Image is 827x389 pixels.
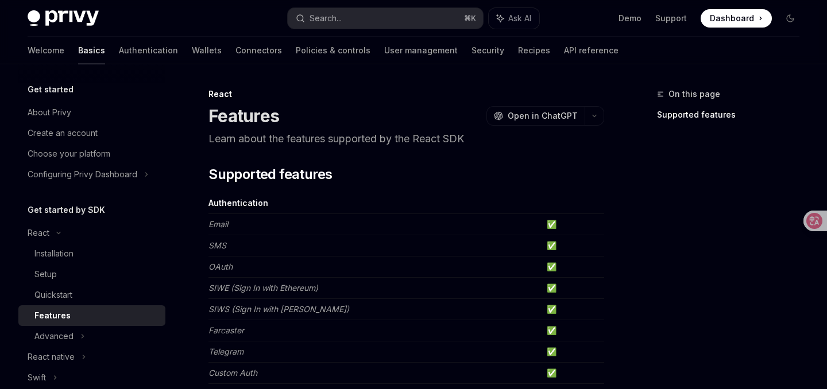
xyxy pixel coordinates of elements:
td: ✅ [542,235,604,256]
div: Choose your platform [28,147,110,161]
a: Features [18,305,165,326]
a: About Privy [18,102,165,123]
td: ✅ [542,363,604,384]
div: Features [34,309,71,322]
span: On this page [668,87,720,101]
div: Search... [310,11,342,25]
a: Setup [18,264,165,285]
h1: Features [208,106,279,126]
div: React [28,226,49,240]
a: Installation [18,243,165,264]
span: Dashboard [710,13,754,24]
span: Open in ChatGPT [508,110,578,122]
a: Demo [619,13,641,24]
div: Quickstart [34,288,72,302]
a: Dashboard [701,9,772,28]
button: Ask AI [489,8,539,29]
td: ✅ [542,299,604,320]
h5: Get started by SDK [28,203,105,217]
img: dark logo [28,10,99,26]
span: ⌘ K [464,14,476,23]
div: React native [28,350,75,364]
a: Choose your platform [18,143,165,164]
td: ✅ [542,256,604,278]
a: Basics [78,37,105,64]
a: Welcome [28,37,64,64]
a: Recipes [518,37,550,64]
button: Search...⌘K [288,8,482,29]
a: API reference [564,37,619,64]
em: Telegram [208,347,244,356]
a: Quickstart [18,285,165,305]
a: User management [384,37,458,64]
a: Security [472,37,504,64]
div: Installation [34,247,74,260]
td: ✅ [542,214,604,235]
div: Swift [28,371,46,384]
p: Learn about the features supported by the React SDK [208,131,604,147]
span: Supported features [208,165,332,184]
a: Authentication [119,37,178,64]
em: Email [208,219,228,229]
div: Advanced [34,329,74,343]
div: Configuring Privy Dashboard [28,168,137,181]
span: Ask AI [508,13,531,24]
a: Supported features [657,106,809,124]
td: ✅ [542,278,604,299]
td: ✅ [542,320,604,341]
div: About Privy [28,106,71,119]
em: SIWS (Sign In with [PERSON_NAME]) [208,304,349,314]
h5: Get started [28,83,74,96]
div: Create an account [28,126,98,140]
em: SMS [208,240,226,250]
a: Support [655,13,687,24]
button: Open in ChatGPT [486,106,585,126]
em: Custom Auth [208,368,257,378]
td: ✅ [542,341,604,363]
a: Policies & controls [296,37,370,64]
em: SIWE (Sign In with Ethereum) [208,283,318,293]
button: Toggle dark mode [781,9,799,28]
div: React [208,88,604,100]
a: Connectors [235,37,282,64]
a: Create an account [18,123,165,143]
strong: Authentication [208,198,268,208]
div: Setup [34,267,57,281]
a: Wallets [192,37,222,64]
em: Farcaster [208,325,244,335]
em: OAuth [208,262,233,271]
